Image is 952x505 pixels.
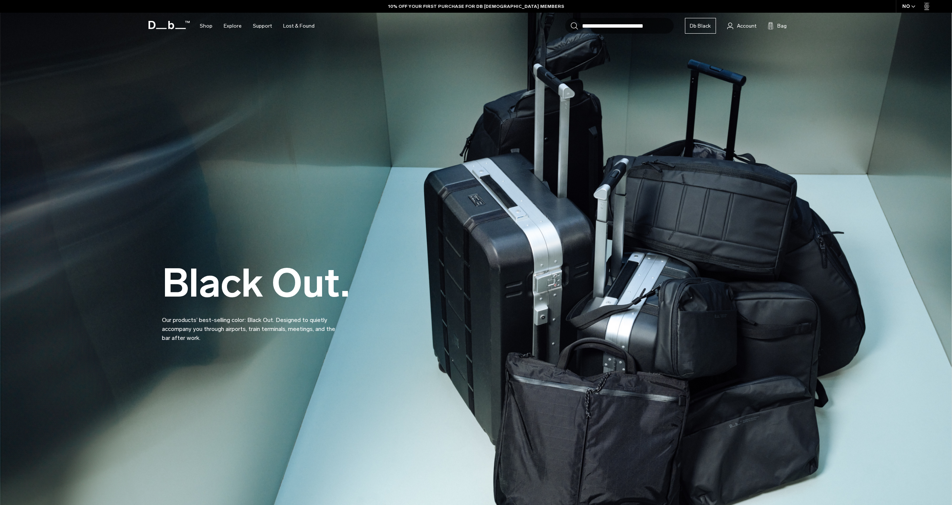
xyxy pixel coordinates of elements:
[777,22,787,30] span: Bag
[224,13,242,39] a: Explore
[388,3,564,10] a: 10% OFF YOUR FIRST PURCHASE FOR DB [DEMOGRAPHIC_DATA] MEMBERS
[685,18,716,34] a: Db Black
[200,13,212,39] a: Shop
[283,13,315,39] a: Lost & Found
[737,22,756,30] span: Account
[162,307,342,343] p: Our products’ best-selling color: Black Out. Designed to quietly accompany you through airports, ...
[162,264,350,303] h2: Black Out.
[727,21,756,30] a: Account
[253,13,272,39] a: Support
[768,21,787,30] button: Bag
[194,13,320,39] nav: Main Navigation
